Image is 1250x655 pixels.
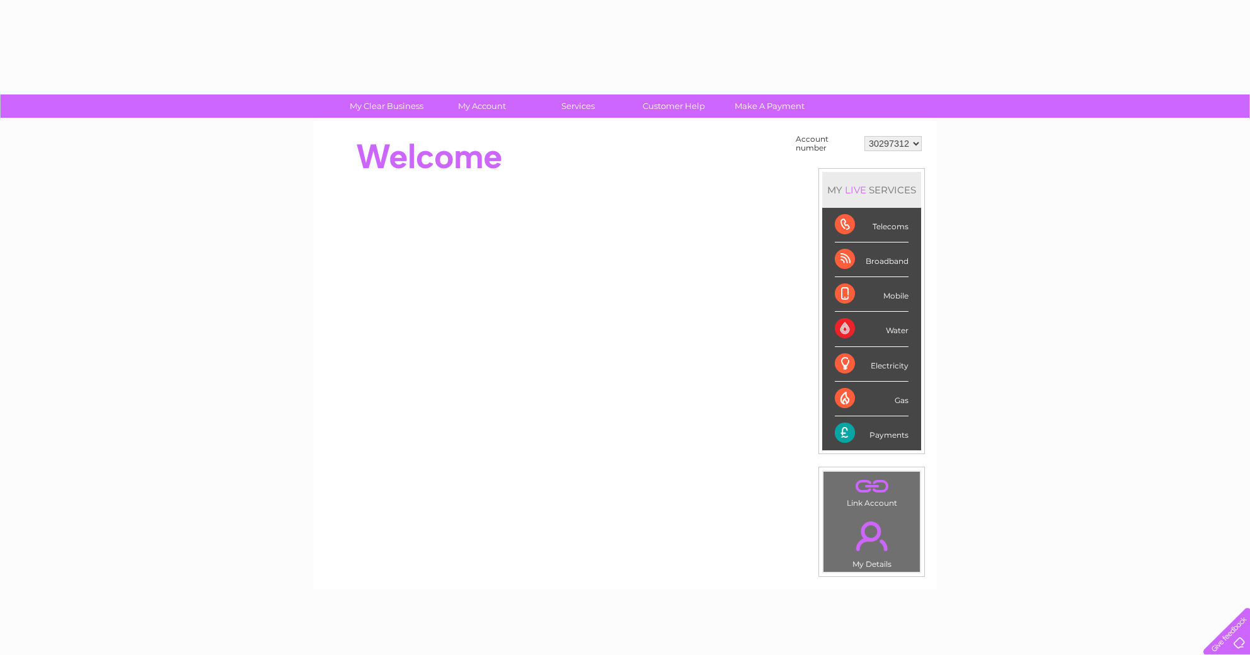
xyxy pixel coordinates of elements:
a: Customer Help [622,94,726,118]
a: My Account [430,94,534,118]
div: Payments [835,416,909,450]
div: MY SERVICES [822,172,921,208]
a: . [827,514,917,558]
div: Electricity [835,347,909,382]
a: Services [526,94,630,118]
a: My Clear Business [335,94,439,118]
div: Telecoms [835,208,909,242]
a: . [827,475,917,497]
td: My Details [823,511,920,572]
div: Mobile [835,277,909,312]
a: Make A Payment [718,94,822,118]
div: Water [835,312,909,346]
td: Link Account [823,471,920,511]
div: Gas [835,382,909,416]
div: Broadband [835,242,909,277]
div: LIVE [842,184,869,196]
td: Account number [793,132,861,156]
